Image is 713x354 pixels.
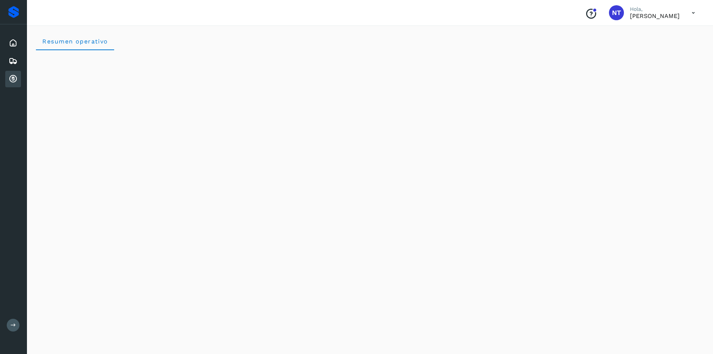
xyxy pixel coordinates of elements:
[630,6,680,12] p: Hola,
[5,53,21,69] div: Embarques
[42,38,108,45] span: Resumen operativo
[630,12,680,19] p: Norberto Tula Tepo
[5,71,21,87] div: Cuentas por cobrar
[5,35,21,51] div: Inicio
